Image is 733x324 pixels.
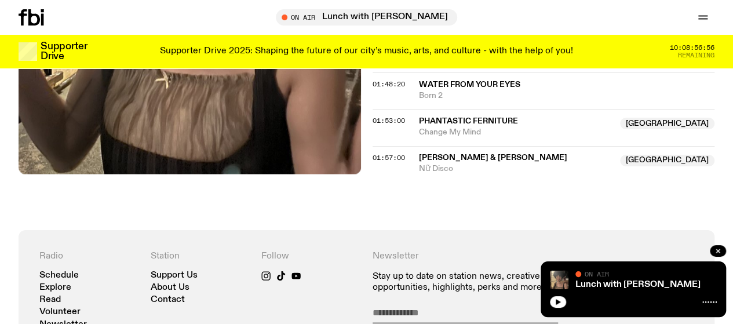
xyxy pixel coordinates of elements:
h4: Follow [261,251,361,262]
span: 01:57:00 [373,153,405,162]
a: Contact [151,296,185,304]
a: Back to Top [17,15,63,25]
span: Change My Mind [419,127,614,138]
button: 01:57:00 [373,155,405,161]
span: [GEOGRAPHIC_DATA] [620,155,714,166]
span: [GEOGRAPHIC_DATA] [620,118,714,129]
h3: Style [5,47,169,60]
span: 01:48:20 [373,79,405,89]
a: Explore [39,283,71,292]
a: Read [39,296,61,304]
span: 10:08:56:56 [670,45,714,51]
span: Nữ Disco [419,163,614,174]
span: Born 2 [419,90,715,101]
a: About Us [151,283,189,292]
p: Supporter Drive 2025: Shaping the future of our city’s music, arts, and culture - with the help o... [160,46,573,57]
span: 01:53:00 [373,116,405,125]
span: On Air [585,270,609,278]
h4: Newsletter [373,251,583,262]
a: Schedule [39,271,79,280]
label: Font Size [5,81,40,90]
h3: Supporter Drive [41,42,87,61]
div: Outline [5,5,169,15]
button: On AirLunch with [PERSON_NAME] [276,9,457,26]
span: [PERSON_NAME] & [PERSON_NAME] [419,154,567,162]
p: Stay up to date on station news, creative opportunities, highlights, perks and more. [373,271,583,293]
span: Phantastic Ferniture [419,117,518,125]
a: Lunch with [PERSON_NAME] [575,280,701,289]
a: Volunteer [39,308,81,316]
a: Support Us [151,271,198,280]
span: Water From Your Eyes [419,81,520,89]
h4: Radio [39,251,139,262]
span: Remaining [678,52,714,59]
button: 01:53:00 [373,118,405,124]
a: Tracklist [17,26,50,35]
h4: Station [151,251,250,262]
button: 01:48:20 [373,81,405,88]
